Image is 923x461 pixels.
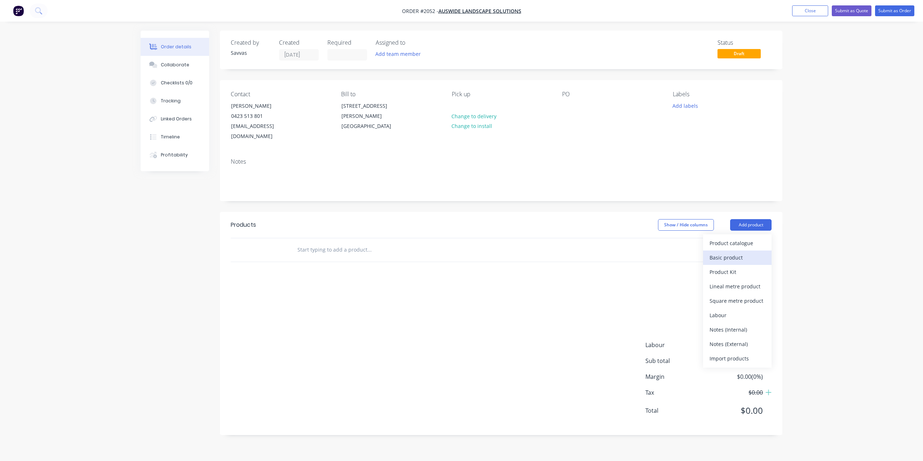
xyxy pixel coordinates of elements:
[710,296,765,306] div: Square metre product
[452,91,551,98] div: Pick up
[875,5,914,16] button: Submit as Order
[717,49,761,58] span: Draft
[668,101,702,110] button: Add labels
[141,56,209,74] button: Collaborate
[710,388,763,397] span: $0.00
[231,221,256,229] div: Products
[562,91,661,98] div: PO
[141,146,209,164] button: Profitability
[438,8,521,14] a: Auswide Landscape Solutions
[341,121,401,131] div: [GEOGRAPHIC_DATA]
[376,39,448,46] div: Assigned to
[231,49,270,57] div: Savvas
[141,110,209,128] button: Linked Orders
[448,111,500,121] button: Change to delivery
[141,74,209,92] button: Checklists 0/0
[341,101,401,121] div: [STREET_ADDRESS][PERSON_NAME]
[225,101,297,142] div: [PERSON_NAME]0423 513 801[EMAIL_ADDRESS][DOMAIN_NAME]
[161,116,192,122] div: Linked Orders
[645,341,710,349] span: Labour
[161,134,180,140] div: Timeline
[730,219,772,231] button: Add product
[231,158,772,165] div: Notes
[717,39,772,46] div: Status
[161,152,188,158] div: Profitability
[279,39,319,46] div: Created
[710,252,765,263] div: Basic product
[710,324,765,335] div: Notes (Internal)
[645,388,710,397] span: Tax
[448,121,496,131] button: Change to install
[673,91,772,98] div: Labels
[710,281,765,292] div: Lineal metre product
[141,38,209,56] button: Order details
[658,219,714,231] button: Show / Hide columns
[297,243,441,257] input: Start typing to add a product...
[13,5,24,16] img: Factory
[645,406,710,415] span: Total
[231,111,291,121] div: 0423 513 801
[161,98,181,104] div: Tracking
[710,238,765,248] div: Product catalogue
[710,372,763,381] span: $0.00 ( 0 %)
[335,101,407,132] div: [STREET_ADDRESS][PERSON_NAME][GEOGRAPHIC_DATA]
[327,39,367,46] div: Required
[710,353,765,364] div: Import products
[710,310,765,320] div: Labour
[161,80,193,86] div: Checklists 0/0
[832,5,871,16] button: Submit as Quote
[161,44,191,50] div: Order details
[231,91,330,98] div: Contact
[372,49,425,59] button: Add team member
[645,372,710,381] span: Margin
[376,49,425,59] button: Add team member
[231,121,291,141] div: [EMAIL_ADDRESS][DOMAIN_NAME]
[141,128,209,146] button: Timeline
[645,356,710,365] span: Sub total
[161,62,189,68] div: Collaborate
[141,92,209,110] button: Tracking
[341,91,440,98] div: Bill to
[710,339,765,349] div: Notes (External)
[710,404,763,417] span: $0.00
[402,8,438,14] span: Order #2052 -
[231,101,291,111] div: [PERSON_NAME]
[231,39,270,46] div: Created by
[792,5,828,16] button: Close
[710,267,765,277] div: Product Kit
